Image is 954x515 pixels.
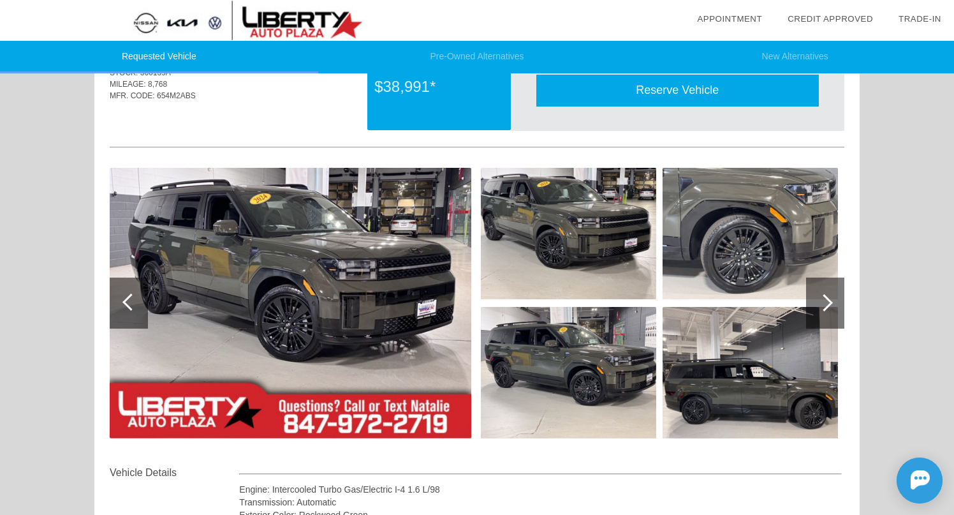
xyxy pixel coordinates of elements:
[110,168,471,438] img: image.aspx
[110,109,844,130] div: Quoted on [DATE] 7:41:07 PM
[110,91,155,100] span: MFR. CODE:
[899,14,941,24] a: Trade-In
[239,483,842,496] div: Engine: Intercooled Turbo Gas/Electric I-4 1.6 L/98
[157,91,196,100] span: 654M2ABS
[536,75,819,106] div: Reserve Vehicle
[481,168,656,299] img: image.aspx
[697,14,762,24] a: Appointment
[110,80,146,89] span: MILEAGE:
[239,496,842,509] div: Transmission: Automatic
[663,168,838,299] img: image.aspx
[374,70,503,103] div: $38,991*
[318,41,636,73] li: Pre-Owned Alternatives
[148,80,167,89] span: 8,768
[788,14,873,24] a: Credit Approved
[663,307,838,438] img: image.aspx
[636,41,954,73] li: New Alternatives
[839,446,954,515] iframe: Chat Assistance
[481,307,656,438] img: image.aspx
[110,465,239,481] div: Vehicle Details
